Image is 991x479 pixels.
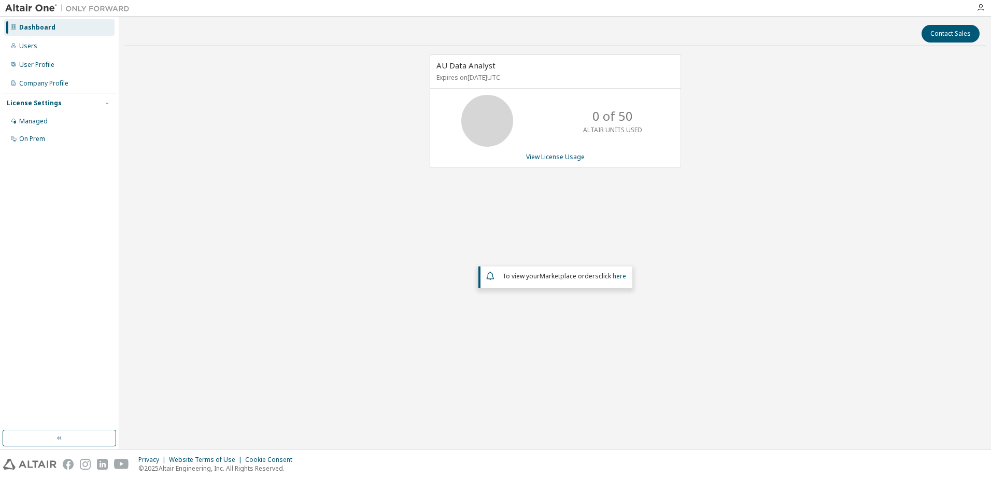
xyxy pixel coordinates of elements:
div: Dashboard [19,23,55,32]
div: Privacy [138,456,169,464]
img: facebook.svg [63,459,74,470]
img: linkedin.svg [97,459,108,470]
img: Altair One [5,3,135,13]
span: AU Data Analyst [436,60,495,71]
p: ALTAIR UNITS USED [583,125,642,134]
img: youtube.svg [114,459,129,470]
div: Users [19,42,37,50]
img: altair_logo.svg [3,459,56,470]
button: Contact Sales [922,25,980,43]
a: View License Usage [526,152,585,161]
div: User Profile [19,61,54,69]
div: Cookie Consent [245,456,299,464]
div: Website Terms of Use [169,456,245,464]
p: Expires on [DATE] UTC [436,73,672,82]
p: 0 of 50 [592,107,633,125]
div: License Settings [7,99,62,107]
div: Company Profile [19,79,68,88]
span: To view your click [502,272,626,280]
p: © 2025 Altair Engineering, Inc. All Rights Reserved. [138,464,299,473]
a: here [613,272,626,280]
div: On Prem [19,135,45,143]
img: instagram.svg [80,459,91,470]
em: Marketplace orders [540,272,599,280]
div: Managed [19,117,48,125]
